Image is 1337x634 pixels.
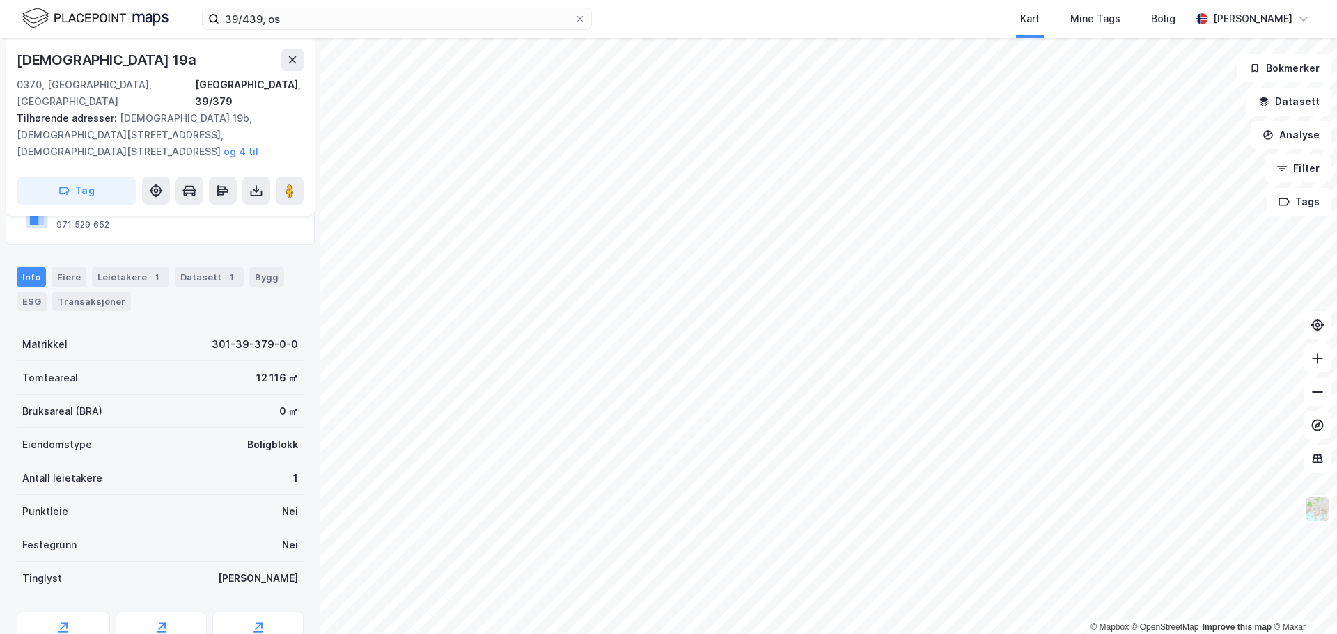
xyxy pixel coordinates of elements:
div: Nei [282,503,298,520]
div: 1 [150,270,164,284]
div: Leietakere [92,267,169,287]
div: Transaksjoner [52,292,131,310]
div: Eiendomstype [22,436,92,453]
div: Datasett [175,267,244,287]
div: Kart [1020,10,1040,27]
input: Søk på adresse, matrikkel, gårdeiere, leietakere eller personer [219,8,574,29]
div: Eiere [52,267,86,287]
div: 1 [224,270,238,284]
button: Analyse [1251,121,1331,149]
a: Improve this map [1203,622,1272,632]
div: 301-39-379-0-0 [212,336,298,353]
div: [PERSON_NAME] [218,570,298,587]
div: Boligblokk [247,436,298,453]
div: [DEMOGRAPHIC_DATA] 19b, [DEMOGRAPHIC_DATA][STREET_ADDRESS], [DEMOGRAPHIC_DATA][STREET_ADDRESS] [17,110,292,160]
img: logo.f888ab2527a4732fd821a326f86c7f29.svg [22,6,169,31]
div: Tinglyst [22,570,62,587]
div: Bolig [1151,10,1175,27]
div: Mine Tags [1070,10,1120,27]
iframe: Chat Widget [1267,567,1337,634]
div: Bruksareal (BRA) [22,403,102,420]
div: 971 529 652 [56,219,109,230]
div: Nei [282,537,298,553]
a: OpenStreetMap [1132,622,1199,632]
div: 1 [293,470,298,486]
div: [PERSON_NAME] [1213,10,1292,27]
div: Festegrunn [22,537,77,553]
div: 12 116 ㎡ [256,370,298,386]
button: Datasett [1246,88,1331,116]
div: Kontrollprogram for chat [1267,567,1337,634]
div: Info [17,267,46,287]
div: 0370, [GEOGRAPHIC_DATA], [GEOGRAPHIC_DATA] [17,77,195,110]
div: Tomteareal [22,370,78,386]
button: Bokmerker [1237,54,1331,82]
div: Bygg [249,267,284,287]
div: 0 ㎡ [279,403,298,420]
div: ESG [17,292,47,310]
img: Z [1304,496,1331,522]
div: Antall leietakere [22,470,102,486]
div: [GEOGRAPHIC_DATA], 39/379 [195,77,304,110]
a: Mapbox [1090,622,1129,632]
div: Matrikkel [22,336,68,353]
button: Tags [1267,188,1331,216]
div: Punktleie [22,503,68,520]
button: Filter [1265,154,1331,182]
button: Tag [17,177,136,205]
span: Tilhørende adresser: [17,112,120,124]
div: [DEMOGRAPHIC_DATA] 19a [17,49,199,71]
